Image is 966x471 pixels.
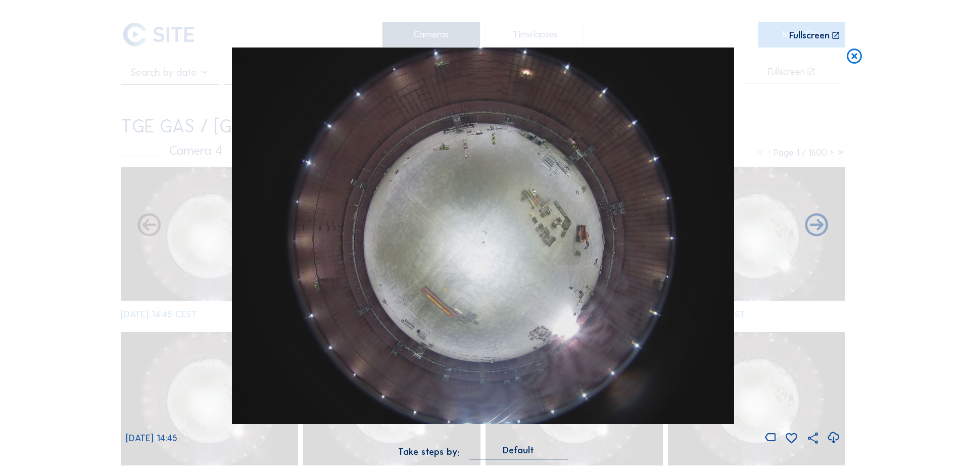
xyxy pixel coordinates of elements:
[469,446,568,459] div: Default
[503,446,534,455] div: Default
[126,433,177,444] span: [DATE] 14:45
[789,31,830,40] div: Fullscreen
[398,447,459,456] div: Take steps by:
[232,48,734,425] img: Image
[803,212,831,240] i: Back
[135,212,163,240] i: Forward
